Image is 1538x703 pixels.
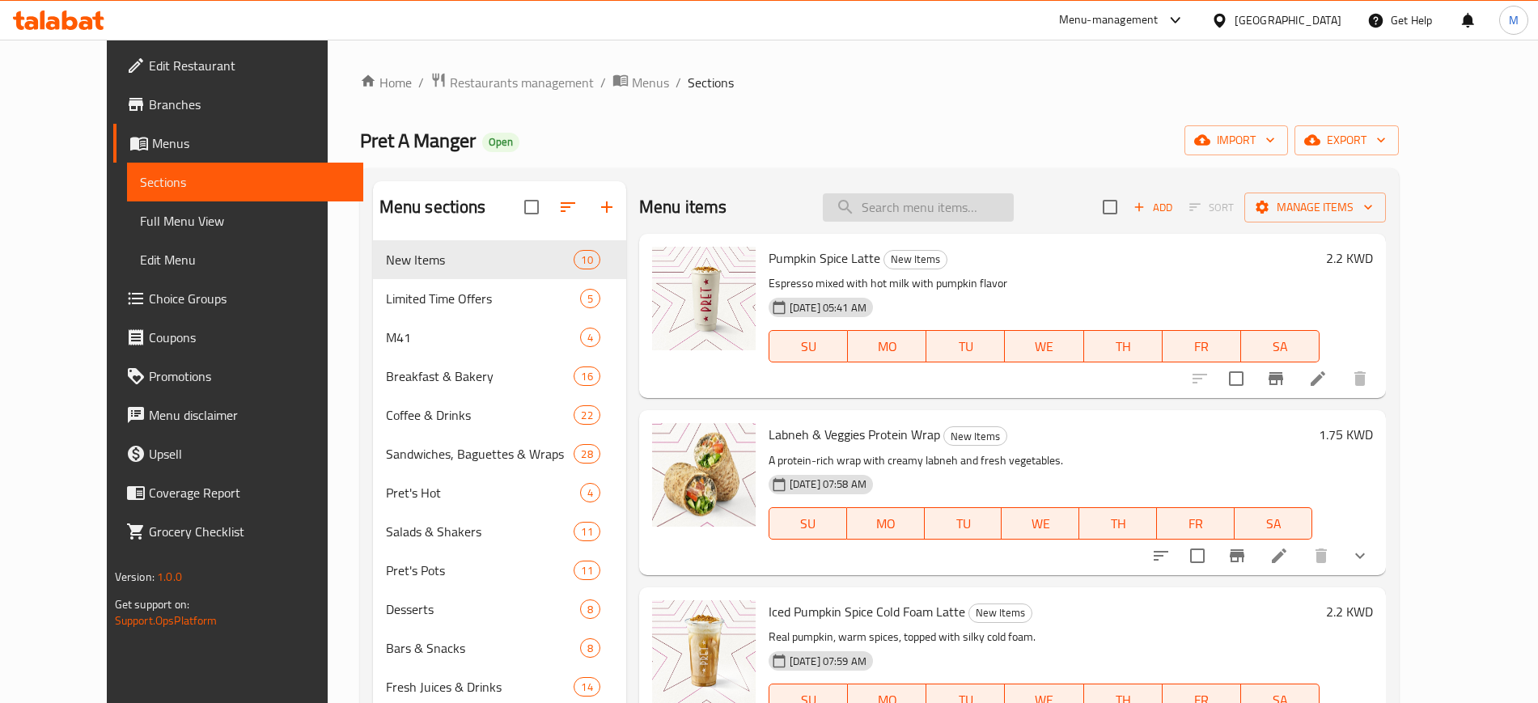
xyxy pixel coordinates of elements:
[581,291,600,307] span: 5
[149,289,350,308] span: Choice Groups
[883,250,947,269] div: New Items
[1235,507,1312,540] button: SA
[574,369,599,384] span: 16
[1184,125,1288,155] button: import
[580,289,600,308] div: items
[127,240,363,279] a: Edit Menu
[1169,335,1235,358] span: FR
[944,427,1006,446] span: New Items
[574,563,599,578] span: 11
[854,512,918,536] span: MO
[776,512,841,536] span: SU
[149,328,350,347] span: Coupons
[386,289,580,308] span: Limited Time Offers
[482,135,519,149] span: Open
[574,447,599,462] span: 28
[515,190,549,224] span: Select all sections
[113,85,363,124] a: Branches
[127,201,363,240] a: Full Menu View
[1269,546,1289,565] a: Edit menu item
[1163,330,1241,362] button: FR
[769,422,940,447] span: Labneh & Veggies Protein Wrap
[386,599,580,619] span: Desserts
[113,357,363,396] a: Promotions
[969,603,1032,622] span: New Items
[632,73,669,92] span: Menus
[574,405,600,425] div: items
[115,566,155,587] span: Version:
[1093,190,1127,224] span: Select section
[373,512,626,551] div: Salads & Shakers11
[113,396,363,434] a: Menu disclaimer
[676,73,681,92] li: /
[1308,369,1328,388] a: Edit menu item
[769,273,1320,294] p: Espresso mixed with hot milk with pumpkin flavor
[574,524,599,540] span: 11
[612,72,669,93] a: Menus
[1302,536,1341,575] button: delete
[149,444,350,464] span: Upsell
[482,133,519,152] div: Open
[115,594,189,615] span: Get support on:
[943,426,1007,446] div: New Items
[1127,195,1179,220] button: Add
[1059,11,1159,30] div: Menu-management
[1163,512,1228,536] span: FR
[1509,11,1519,29] span: M
[587,188,626,227] button: Add section
[1235,11,1341,29] div: [GEOGRAPHIC_DATA]
[925,507,1002,540] button: TU
[652,423,756,527] img: Labneh & Veggies Protein Wrap
[360,122,476,159] span: Pret A Manger
[1350,546,1370,565] svg: Show Choices
[1002,507,1079,540] button: WE
[386,561,574,580] span: Pret's Pots
[884,250,947,269] span: New Items
[574,680,599,695] span: 14
[1319,423,1373,446] h6: 1.75 KWD
[379,195,486,219] h2: Menu sections
[769,246,880,270] span: Pumpkin Spice Latte
[581,602,600,617] span: 8
[1005,330,1083,362] button: WE
[688,73,734,92] span: Sections
[140,172,350,192] span: Sections
[373,396,626,434] div: Coffee & Drinks22
[386,366,574,386] span: Breakfast & Bakery
[373,357,626,396] div: Breakfast & Bakery16
[140,211,350,231] span: Full Menu View
[1244,193,1386,222] button: Manage items
[1127,195,1179,220] span: Add item
[1157,507,1235,540] button: FR
[113,279,363,318] a: Choice Groups
[1241,330,1320,362] button: SA
[418,73,424,92] li: /
[386,444,574,464] span: Sandwiches, Baguettes & Wraps
[157,566,182,587] span: 1.0.0
[574,252,599,268] span: 10
[386,250,574,269] span: New Items
[115,610,218,631] a: Support.OpsPlatform
[1086,512,1150,536] span: TH
[933,335,998,358] span: TU
[113,46,363,85] a: Edit Restaurant
[580,638,600,658] div: items
[769,627,1320,647] p: Real pumpkin, warm spices, topped with silky cold foam.
[848,330,926,362] button: MO
[847,507,925,540] button: MO
[574,677,600,697] div: items
[1131,198,1175,217] span: Add
[386,483,580,502] span: Pret's Hot
[149,405,350,425] span: Menu disclaimer
[1241,512,1306,536] span: SA
[574,522,600,541] div: items
[1084,330,1163,362] button: TH
[127,163,363,201] a: Sections
[113,434,363,473] a: Upsell
[1341,359,1379,398] button: delete
[1341,536,1379,575] button: show more
[574,250,600,269] div: items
